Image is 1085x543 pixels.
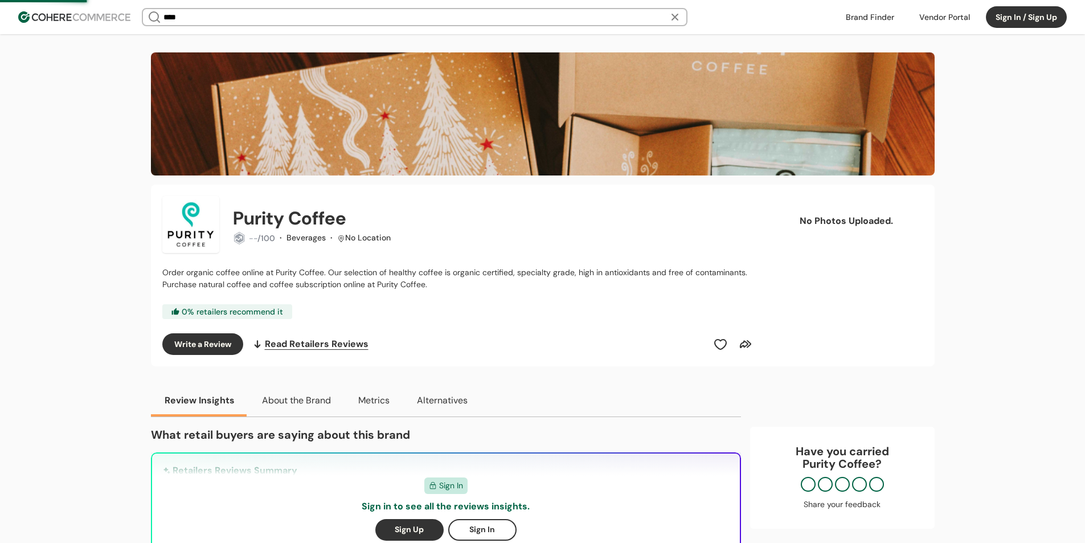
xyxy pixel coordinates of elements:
[286,232,326,243] span: Beverages
[345,232,391,244] div: No Location
[761,499,923,511] div: Share your feedback
[162,267,747,289] span: Order organic coffee online at Purity Coffee. Our selection of healthy coffee is organic certifie...
[448,519,517,541] button: Sign In
[18,11,130,23] img: Cohere Logo
[330,232,333,243] span: ·
[403,385,481,417] button: Alternatives
[761,458,923,470] p: Purity Coffee ?
[233,205,346,232] h2: Purity Coffee
[761,445,923,470] div: Have you carried
[249,233,257,243] span: --
[265,337,369,351] span: Read Retailers Reviews
[257,233,275,243] span: /100
[362,500,530,513] p: Sign in to see all the reviews insights.
[162,304,292,319] div: 0 % retailers recommend it
[151,52,935,175] img: Brand cover image
[986,6,1067,28] button: Sign In / Sign Up
[151,426,741,443] p: What retail buyers are saying about this brand
[345,385,403,417] button: Metrics
[280,232,282,243] span: ·
[439,480,463,492] span: Sign In
[162,333,243,355] button: Write a Review
[375,519,444,541] button: Sign Up
[252,333,369,355] a: Read Retailers Reviews
[788,214,905,228] p: No Photos Uploaded.
[151,385,248,417] button: Review Insights
[248,385,345,417] button: About the Brand
[162,196,219,253] img: Brand Photo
